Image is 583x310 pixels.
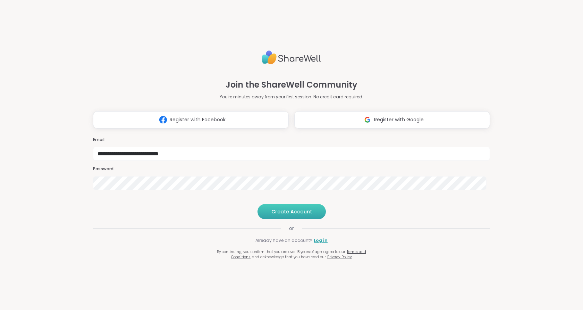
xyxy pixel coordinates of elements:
[170,116,226,123] span: Register with Facebook
[271,208,312,215] span: Create Account
[252,254,326,260] span: and acknowledge that you have read our
[93,137,490,143] h3: Email
[93,166,490,172] h3: Password
[255,237,312,244] span: Already have an account?
[93,111,289,129] button: Register with Facebook
[262,48,321,67] img: ShareWell Logo
[314,237,328,244] a: Log in
[226,79,357,91] h1: Join the ShareWell Community
[361,113,374,126] img: ShareWell Logomark
[374,116,424,123] span: Register with Google
[231,249,366,260] a: Terms and Conditions
[327,254,352,260] a: Privacy Policy
[281,225,302,232] span: or
[157,113,170,126] img: ShareWell Logomark
[257,204,326,219] button: Create Account
[294,111,490,129] button: Register with Google
[220,94,363,100] p: You're minutes away from your first session. No credit card required.
[217,249,345,254] span: By continuing, you confirm that you are over 18 years of age, agree to our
